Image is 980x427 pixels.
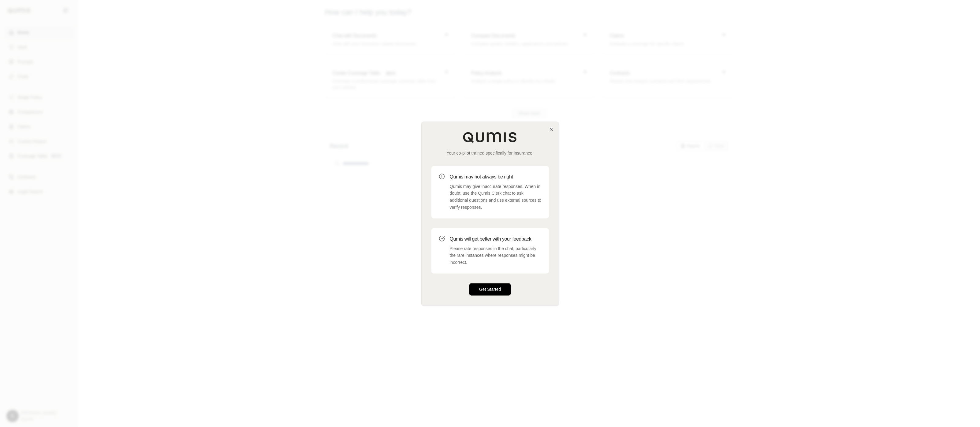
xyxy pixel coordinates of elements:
button: Get Started [469,283,511,295]
img: Qumis Logo [463,132,518,143]
h3: Qumis will get better with your feedback [450,235,542,243]
p: Please rate responses in the chat, particularly the rare instances where responses might be incor... [450,245,542,266]
p: Qumis may give inaccurate responses. When in doubt, use the Qumis Clerk chat to ask additional qu... [450,183,542,211]
h3: Qumis may not always be right [450,173,542,181]
p: Your co-pilot trained specifically for insurance. [431,150,549,156]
